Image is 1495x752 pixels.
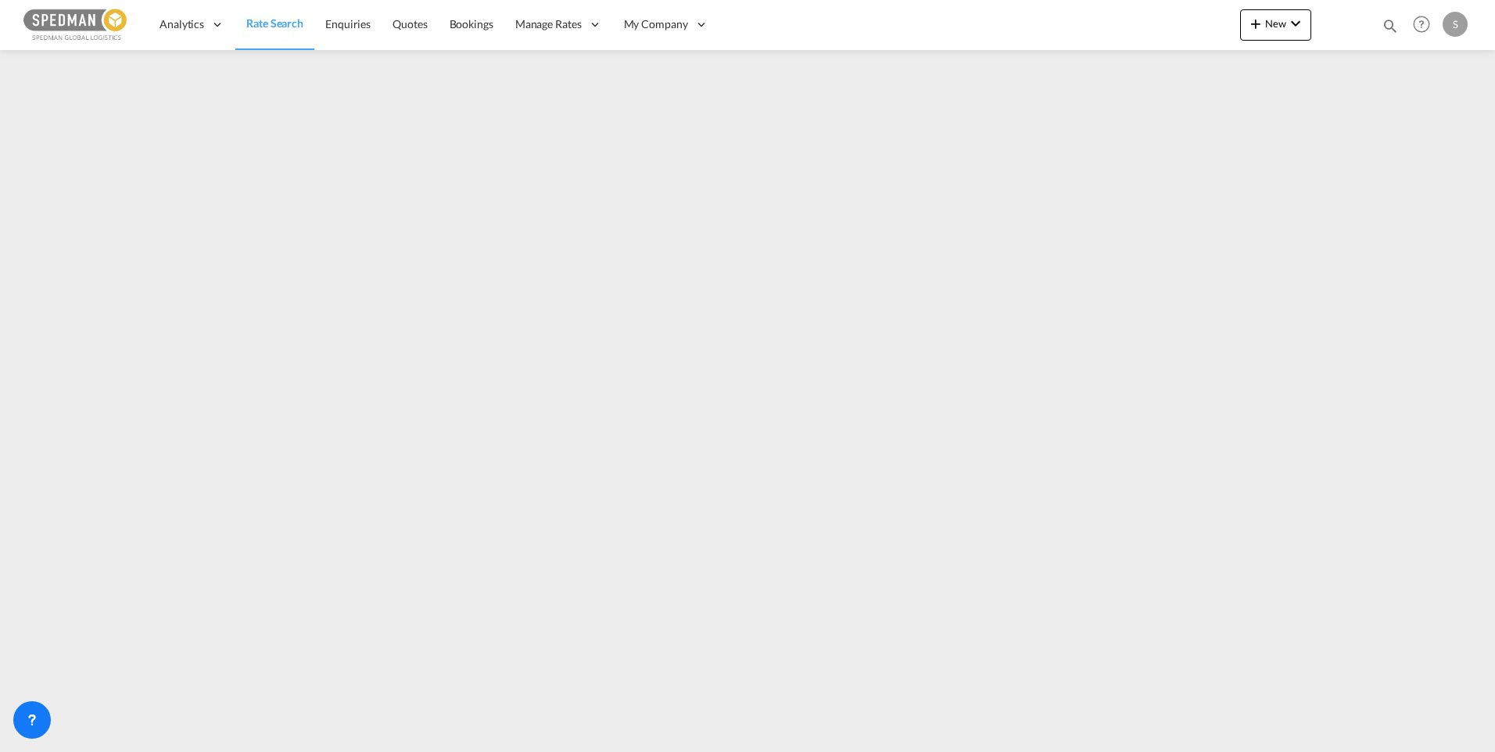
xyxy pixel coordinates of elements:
[1443,12,1468,37] div: S
[246,16,303,30] span: Rate Search
[515,16,582,32] span: Manage Rates
[1408,11,1435,38] span: Help
[624,16,688,32] span: My Company
[450,17,493,30] span: Bookings
[1246,14,1265,33] md-icon: icon-plus 400-fg
[23,7,129,42] img: c12ca350ff1b11efb6b291369744d907.png
[160,16,204,32] span: Analytics
[1408,11,1443,39] div: Help
[1246,17,1305,30] span: New
[1382,17,1399,41] div: icon-magnify
[393,17,427,30] span: Quotes
[1286,14,1305,33] md-icon: icon-chevron-down
[325,17,371,30] span: Enquiries
[1382,17,1399,34] md-icon: icon-magnify
[1240,9,1311,41] button: icon-plus 400-fgNewicon-chevron-down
